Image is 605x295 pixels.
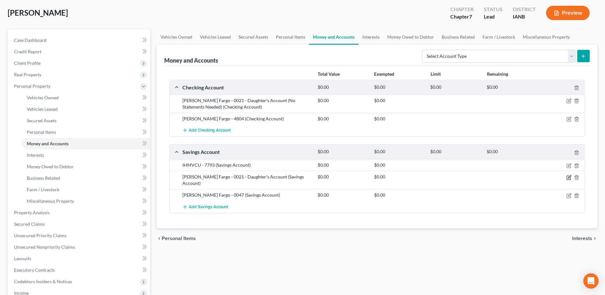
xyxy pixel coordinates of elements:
span: Miscellaneous Property [27,198,74,204]
a: Property Analysis [9,207,150,218]
span: Unsecured Priority Claims [14,233,67,238]
a: Miscellaneous Property [22,195,150,207]
div: $0.00 [371,149,427,155]
a: Farm / Livestock [22,184,150,195]
strong: Exempted [374,71,394,77]
span: Add Savings Account [189,204,228,209]
span: Client Profile [14,60,41,66]
span: 7 [469,13,472,19]
div: $0.00 [371,192,427,198]
div: District [513,6,536,13]
a: Business Related [22,172,150,184]
div: $0.00 [314,192,371,198]
button: Interests chevron_right [572,236,597,241]
div: Chapter [450,13,474,20]
span: Secured Claims [14,221,45,227]
div: IHMVCU - 7793 (Savings Account) [179,162,314,168]
a: Money and Accounts [22,138,150,149]
span: Unsecured Nonpriority Claims [14,244,75,250]
span: Add Checking Account [189,128,231,133]
a: Executory Contracts [9,264,150,276]
strong: Limit [431,71,441,77]
button: Add Checking Account [182,125,231,136]
a: Money Owed to Debtor [383,29,438,45]
span: Credit Report [14,49,41,54]
div: Open Intercom Messenger [583,273,599,289]
span: Lawsuits [14,256,31,261]
a: Business Related [438,29,479,45]
button: Add Savings Account [182,201,228,213]
div: [PERSON_NAME] Fargo - 0047 (Savings Account) [179,192,314,198]
span: Personal Items [27,129,56,135]
strong: Total Value [318,71,340,77]
div: IANB [513,13,536,20]
div: Chapter [450,6,474,13]
button: chevron_left Personal Items [157,236,196,241]
a: Vehicles Owned [157,29,196,45]
a: Secured Assets [235,29,272,45]
div: [PERSON_NAME] Fargo - 4804 (Checking Account) [179,116,314,122]
div: $0.00 [314,97,371,104]
a: Money Owed to Debtor [22,161,150,172]
span: Money Owed to Debtor [27,164,74,169]
div: $0.00 [371,162,427,168]
a: Vehicles Leased [22,103,150,115]
span: Property Analysis [14,210,49,215]
span: Codebtors Insiders & Notices [14,279,72,284]
span: Personal Items [162,236,196,241]
span: Business Related [27,175,60,181]
div: Status [484,6,503,13]
span: [PERSON_NAME] [8,8,68,17]
div: [PERSON_NAME] Fargo - 0021 - Daughter's Account (Savings Account) [179,174,314,186]
a: Personal Items [22,126,150,138]
a: Unsecured Nonpriority Claims [9,241,150,253]
i: chevron_left [157,236,162,241]
div: $0.00 [314,84,371,90]
a: Money and Accounts [309,29,358,45]
div: $0.00 [371,174,427,180]
span: Executory Contracts [14,267,55,273]
a: Case Dashboard [9,34,150,46]
div: $0.00 [483,149,540,155]
a: Miscellaneous Property [519,29,574,45]
a: Secured Claims [9,218,150,230]
div: $0.00 [427,84,483,90]
div: Money and Accounts [164,57,218,64]
a: Vehicles Owned [22,92,150,103]
span: Vehicles Owned [27,95,59,100]
div: Savings Account [179,148,314,155]
a: Interests [358,29,383,45]
a: Vehicles Leased [196,29,235,45]
a: Unsecured Priority Claims [9,230,150,241]
i: chevron_right [592,236,597,241]
div: $0.00 [483,84,540,90]
div: $0.00 [314,174,371,180]
a: Interests [22,149,150,161]
span: Interests [572,236,592,241]
div: $0.00 [371,116,427,122]
span: Interests [27,152,44,158]
div: $0.00 [371,84,427,90]
span: Case Dashboard [14,37,47,43]
div: [PERSON_NAME] Fargo - 0021 - Daughter's Account (No Statements Needed) (Checking Account) [179,97,314,110]
span: Personal Property [14,83,50,89]
span: Secured Assets [27,118,56,123]
div: Lead [484,13,503,20]
a: Secured Assets [22,115,150,126]
span: Vehicles Leased [27,106,58,112]
a: Lawsuits [9,253,150,264]
div: $0.00 [314,149,371,155]
div: Checking Account [179,84,314,91]
span: Farm / Livestock [27,187,59,192]
a: Credit Report [9,46,150,57]
div: $0.00 [314,116,371,122]
a: Personal Items [272,29,309,45]
span: Money and Accounts [27,141,69,146]
button: Preview [546,6,590,20]
strong: Remaining [487,71,508,77]
div: $0.00 [427,149,483,155]
div: $0.00 [371,97,427,104]
span: Real Property [14,72,41,77]
div: $0.00 [314,162,371,168]
a: Farm / Livestock [479,29,519,45]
